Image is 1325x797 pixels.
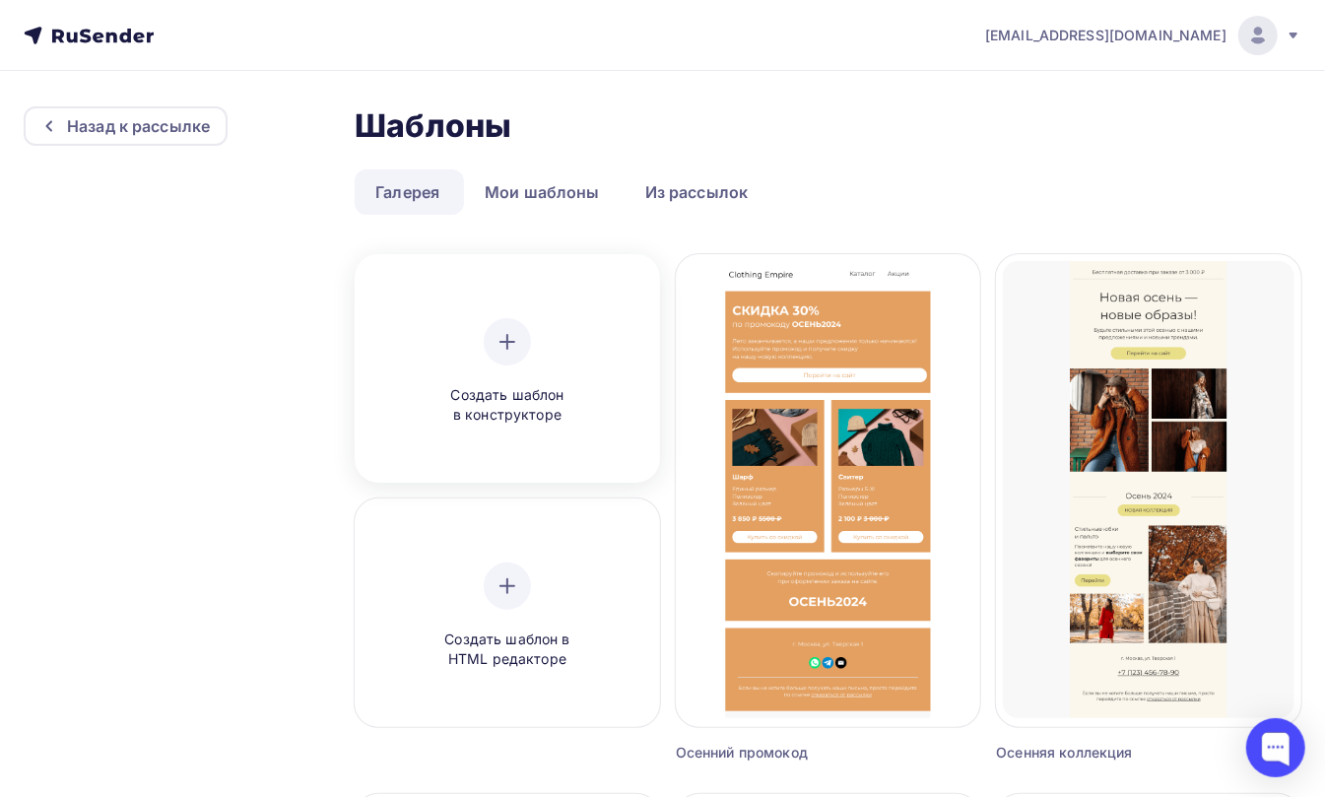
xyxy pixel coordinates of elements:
h2: Шаблоны [355,106,511,146]
a: [EMAIL_ADDRESS][DOMAIN_NAME] [985,16,1301,55]
a: Мои шаблоны [464,169,621,215]
a: Из рассылок [625,169,769,215]
div: Осенний промокод [676,743,904,763]
a: Галерея [355,169,460,215]
span: Создать шаблон в HTML редакторе [414,630,601,670]
span: Создать шаблон в конструкторе [414,385,601,426]
span: [EMAIL_ADDRESS][DOMAIN_NAME] [985,26,1226,45]
div: Осенняя коллекция [996,743,1225,763]
div: Назад к рассылке [67,114,210,138]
